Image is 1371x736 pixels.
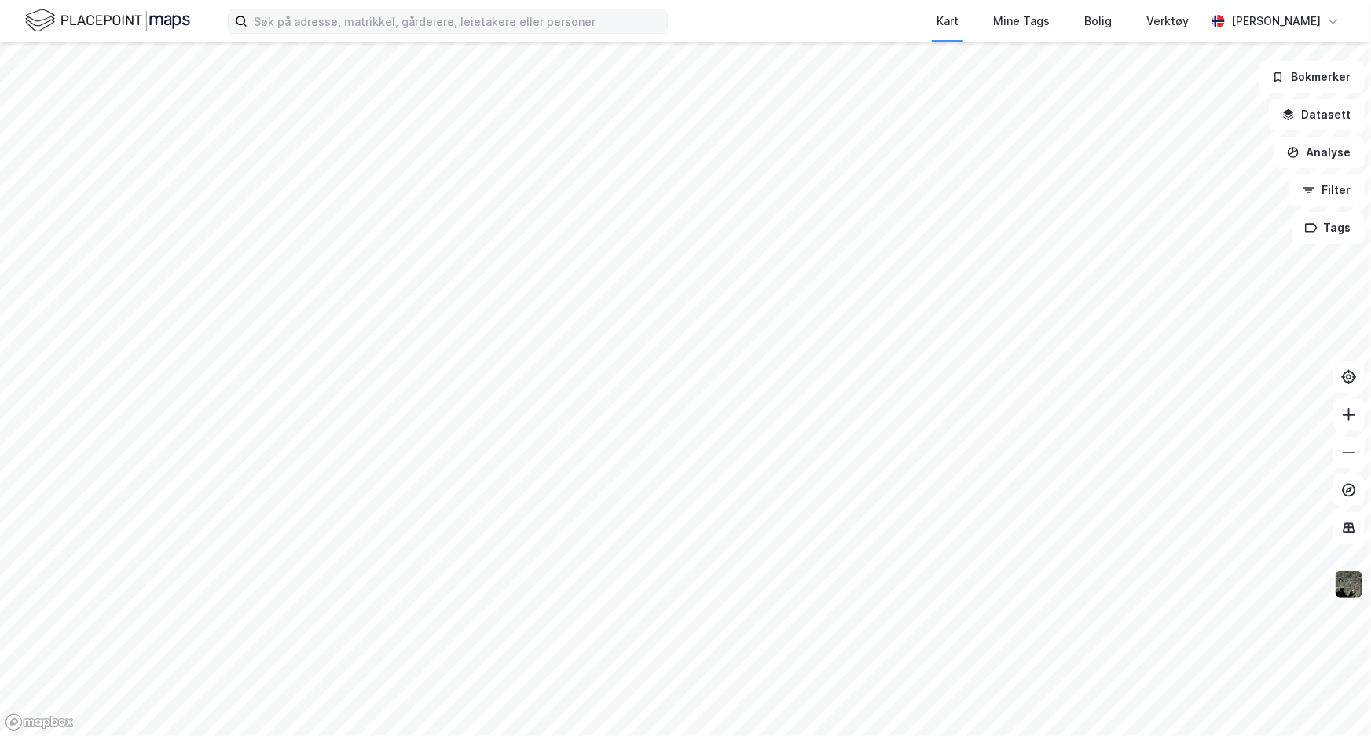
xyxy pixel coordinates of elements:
[25,7,190,35] img: logo.f888ab2527a4732fd821a326f86c7f29.svg
[1146,12,1189,31] div: Verktøy
[247,9,667,33] input: Søk på adresse, matrikkel, gårdeiere, leietakere eller personer
[1231,12,1321,31] div: [PERSON_NAME]
[1292,661,1371,736] iframe: Chat Widget
[1084,12,1112,31] div: Bolig
[993,12,1050,31] div: Mine Tags
[937,12,959,31] div: Kart
[1292,661,1371,736] div: Kontrollprogram for chat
